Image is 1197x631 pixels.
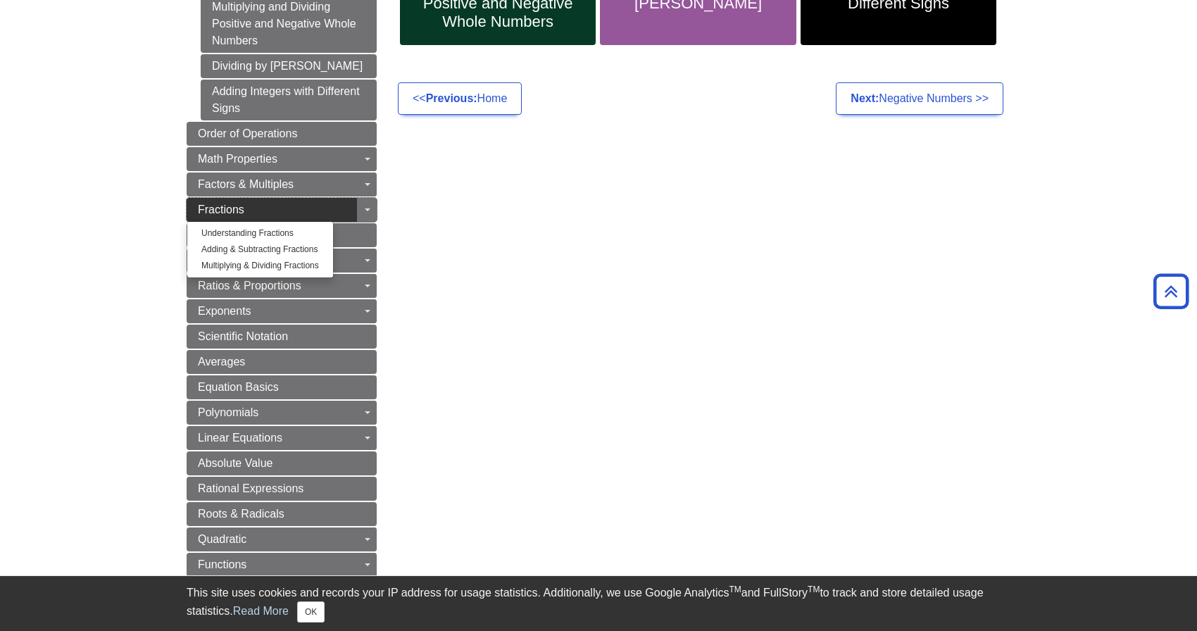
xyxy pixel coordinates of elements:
[198,204,244,215] span: Fractions
[187,225,333,242] a: Understanding Fractions
[187,325,377,349] a: Scientific Notation
[198,381,279,393] span: Equation Basics
[198,178,294,190] span: Factors & Multiples
[198,432,282,444] span: Linear Equations
[187,242,333,258] a: Adding & Subtracting Fractions
[198,356,245,368] span: Averages
[198,482,303,494] span: Rational Expressions
[198,330,288,342] span: Scientific Notation
[426,92,477,104] strong: Previous:
[187,527,377,551] a: Quadratic
[233,605,289,617] a: Read More
[198,280,301,292] span: Ratios & Proportions
[187,147,377,171] a: Math Properties
[198,153,277,165] span: Math Properties
[187,299,377,323] a: Exponents
[187,198,377,222] a: Fractions
[187,553,377,577] a: Functions
[729,585,741,594] sup: TM
[187,274,377,298] a: Ratios & Proportions
[851,92,879,104] strong: Next:
[201,80,377,120] a: Adding Integers with Different Signs
[187,401,377,425] a: Polynomials
[187,585,1010,623] div: This site uses cookies and records your IP address for usage statistics. Additionally, we use Goo...
[187,477,377,501] a: Rational Expressions
[198,406,258,418] span: Polynomials
[198,305,251,317] span: Exponents
[187,451,377,475] a: Absolute Value
[187,350,377,374] a: Averages
[198,558,246,570] span: Functions
[398,82,522,115] a: <<Previous:Home
[187,502,377,526] a: Roots & Radicals
[201,54,377,78] a: Dividing by [PERSON_NAME]
[198,508,284,520] span: Roots & Radicals
[187,375,377,399] a: Equation Basics
[808,585,820,594] sup: TM
[187,122,377,146] a: Order of Operations
[198,127,297,139] span: Order of Operations
[836,82,1003,115] a: Next:Negative Numbers >>
[198,533,246,545] span: Quadratic
[187,173,377,196] a: Factors & Multiples
[198,457,272,469] span: Absolute Value
[297,601,325,623] button: Close
[187,258,333,274] a: Multiplying & Dividing Fractions
[187,426,377,450] a: Linear Equations
[1148,282,1193,301] a: Back to Top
